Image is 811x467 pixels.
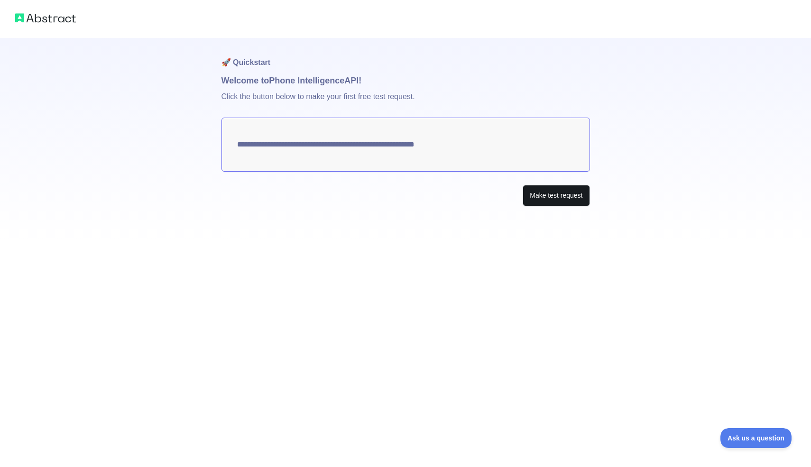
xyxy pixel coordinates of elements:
[221,38,590,74] h1: 🚀 Quickstart
[221,87,590,118] p: Click the button below to make your first free test request.
[523,185,590,206] button: Make test request
[221,74,590,87] h1: Welcome to Phone Intelligence API!
[15,11,76,25] img: Abstract logo
[720,428,792,448] iframe: Toggle Customer Support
